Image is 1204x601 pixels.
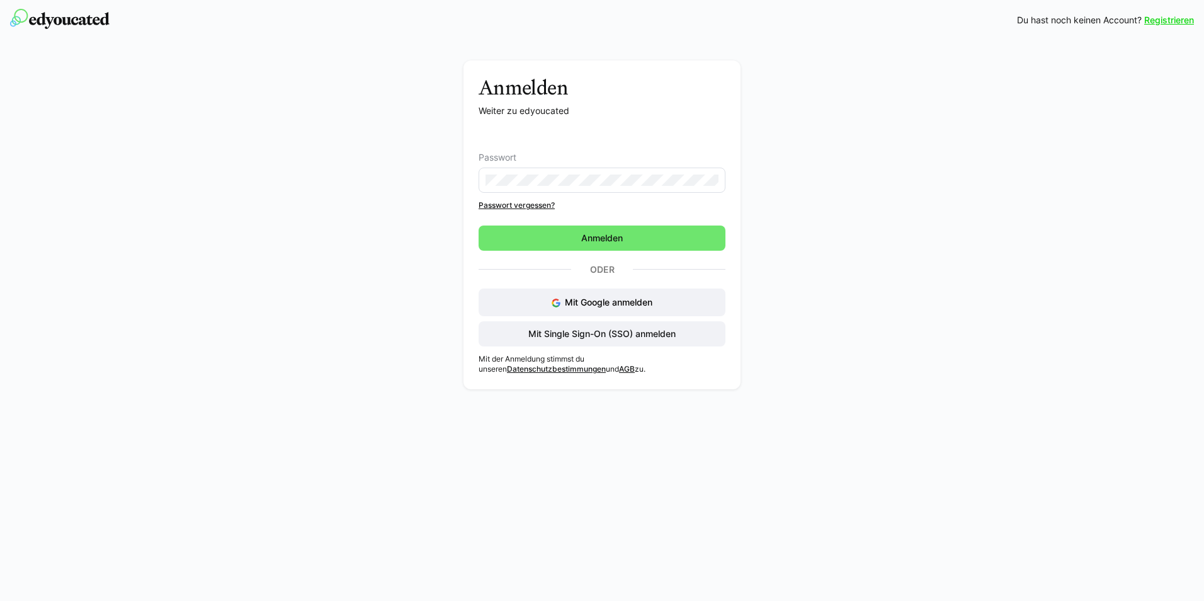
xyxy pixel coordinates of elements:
[479,354,725,374] p: Mit der Anmeldung stimmst du unseren und zu.
[579,232,625,244] span: Anmelden
[1017,14,1142,26] span: Du hast noch keinen Account?
[619,364,635,374] a: AGB
[571,261,633,278] p: Oder
[479,152,516,163] span: Passwort
[479,289,725,316] button: Mit Google anmelden
[479,105,725,117] p: Weiter zu edyoucated
[1144,14,1194,26] a: Registrieren
[479,200,725,210] a: Passwort vergessen?
[565,297,652,307] span: Mit Google anmelden
[479,321,725,346] button: Mit Single Sign-On (SSO) anmelden
[10,9,110,29] img: edyoucated
[507,364,606,374] a: Datenschutzbestimmungen
[479,226,725,251] button: Anmelden
[479,76,725,100] h3: Anmelden
[526,328,678,340] span: Mit Single Sign-On (SSO) anmelden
